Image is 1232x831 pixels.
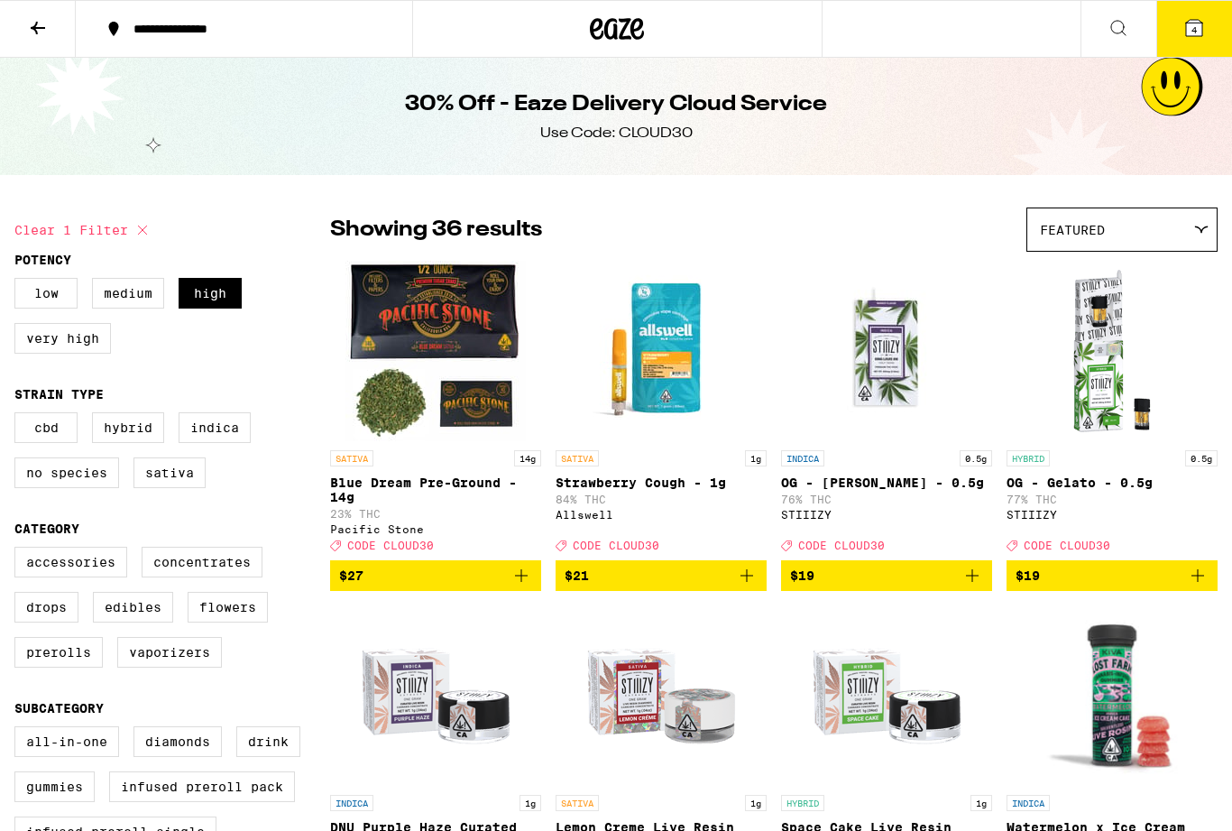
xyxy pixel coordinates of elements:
[1007,494,1218,505] p: 77% THC
[1191,24,1197,35] span: 4
[14,522,79,536] legend: Category
[14,701,104,716] legend: Subcategory
[345,261,526,441] img: Pacific Stone - Blue Dream Pre-Ground - 14g
[556,494,767,505] p: 84% THC
[236,726,300,757] label: Drink
[133,457,206,488] label: Sativa
[117,637,222,668] label: Vaporizers
[1156,1,1232,57] button: 4
[339,568,363,583] span: $27
[514,450,541,466] p: 14g
[330,523,541,535] div: Pacific Stone
[93,592,173,623] label: Edibles
[796,261,977,441] img: STIIIZY - OG - King Louis XIII - 0.5g
[1007,509,1218,521] div: STIIIZY
[330,560,541,591] button: Add to bag
[14,253,71,267] legend: Potency
[781,560,992,591] button: Add to bag
[970,795,992,811] p: 1g
[1007,560,1218,591] button: Add to bag
[14,278,78,309] label: Low
[188,592,268,623] label: Flowers
[179,412,251,443] label: Indica
[540,124,693,143] div: Use Code: CLOUD30
[1040,223,1105,237] span: Featured
[14,412,78,443] label: CBD
[179,278,242,309] label: High
[330,795,373,811] p: INDICA
[345,605,526,786] img: STIIIZY - DNU Purple Haze Curated Live Resin Sauce - 1g
[571,261,751,441] img: Allswell - Strawberry Cough - 1g
[745,450,767,466] p: 1g
[781,795,824,811] p: HYBRID
[14,457,119,488] label: No Species
[92,278,164,309] label: Medium
[556,560,767,591] button: Add to bag
[330,508,541,520] p: 23% THC
[571,605,751,786] img: STIIIZY - Lemon Creme Live Resin Sauce - 1g
[556,795,599,811] p: SATIVA
[798,540,885,551] span: CODE CLOUD30
[405,89,827,120] h1: 30% Off - Eaze Delivery Cloud Service
[565,568,589,583] span: $21
[1016,568,1040,583] span: $19
[14,592,78,623] label: Drops
[142,547,262,577] label: Concentrates
[330,450,373,466] p: SATIVA
[14,637,103,668] label: Prerolls
[14,771,95,802] label: Gummies
[14,726,119,757] label: All-In-One
[14,387,104,402] legend: Strain Type
[1007,476,1218,490] p: OG - Gelato - 0.5g
[1185,450,1218,466] p: 0.5g
[1022,261,1202,441] img: STIIIZY - OG - Gelato - 0.5g
[14,208,153,253] button: Clear 1 filter
[519,795,541,811] p: 1g
[781,450,824,466] p: INDICA
[92,412,164,443] label: Hybrid
[556,476,767,490] p: Strawberry Cough - 1g
[796,605,977,786] img: STIIIZY - Space Cake Live Resin Sauce - 1g
[556,450,599,466] p: SATIVA
[781,476,992,490] p: OG - [PERSON_NAME] - 0.5g
[781,261,992,560] a: Open page for OG - King Louis XIII - 0.5g from STIIIZY
[960,450,992,466] p: 0.5g
[330,476,541,504] p: Blue Dream Pre-Ground - 14g
[781,509,992,521] div: STIIIZY
[109,771,295,802] label: Infused Preroll Pack
[1024,540,1110,551] span: CODE CLOUD30
[14,323,111,354] label: Very High
[1007,450,1050,466] p: HYBRID
[330,261,541,560] a: Open page for Blue Dream Pre-Ground - 14g from Pacific Stone
[14,547,127,577] label: Accessories
[1016,605,1208,786] img: Lost Farm - Watermelon x Ice Cream Cake Live Rosin Gummies
[133,726,222,757] label: Diamonds
[745,795,767,811] p: 1g
[1007,795,1050,811] p: INDICA
[556,509,767,521] div: Allswell
[556,261,767,560] a: Open page for Strawberry Cough - 1g from Allswell
[347,540,434,551] span: CODE CLOUD30
[1007,261,1218,560] a: Open page for OG - Gelato - 0.5g from STIIIZY
[330,215,542,245] p: Showing 36 results
[790,568,814,583] span: $19
[11,13,130,27] span: Hi. Need any help?
[573,540,659,551] span: CODE CLOUD30
[781,494,992,505] p: 76% THC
